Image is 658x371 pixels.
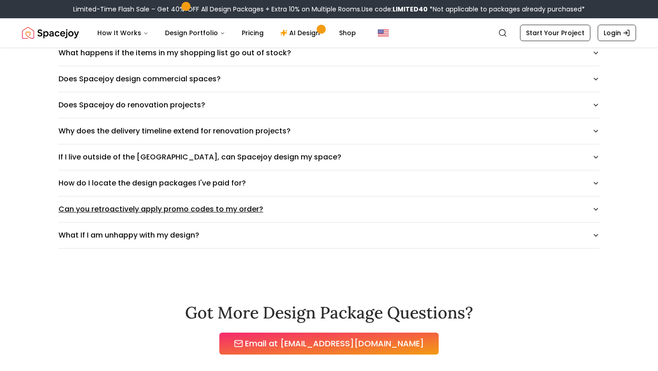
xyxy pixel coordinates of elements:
h2: Got More Design Package Questions? [185,303,473,322]
button: Does Spacejoy do renovation projects? [58,92,600,118]
a: AI Design [273,24,330,42]
a: Pricing [234,24,271,42]
button: What If I am unhappy with my design? [58,223,600,248]
a: Shop [332,24,363,42]
button: Does Spacejoy design commercial spaces? [58,66,600,92]
a: Login [598,25,636,41]
span: Use code: [361,5,428,14]
button: Email at [EMAIL_ADDRESS][DOMAIN_NAME] [219,333,439,355]
button: If I live outside of the [GEOGRAPHIC_DATA], can Spacejoy design my space? [58,144,600,170]
button: Can you retroactively apply promo codes to my order? [58,196,600,222]
button: How It Works [90,24,156,42]
b: LIMITED40 [393,5,428,14]
button: What happens if the items in my shopping list go out of stock? [58,40,600,66]
div: Limited-Time Flash Sale – Get 40% OFF All Design Packages + Extra 10% on Multiple Rooms. [73,5,585,14]
a: Start Your Project [520,25,590,41]
img: United States [378,27,389,38]
span: *Not applicable to packages already purchased* [428,5,585,14]
nav: Global [22,18,636,48]
button: Why does the delivery timeline extend for renovation projects? [58,118,600,144]
a: Spacejoy [22,24,79,42]
nav: Main [90,24,363,42]
img: Spacejoy Logo [22,24,79,42]
button: How do I locate the design packages I've paid for? [58,170,600,196]
button: Design Portfolio [158,24,233,42]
